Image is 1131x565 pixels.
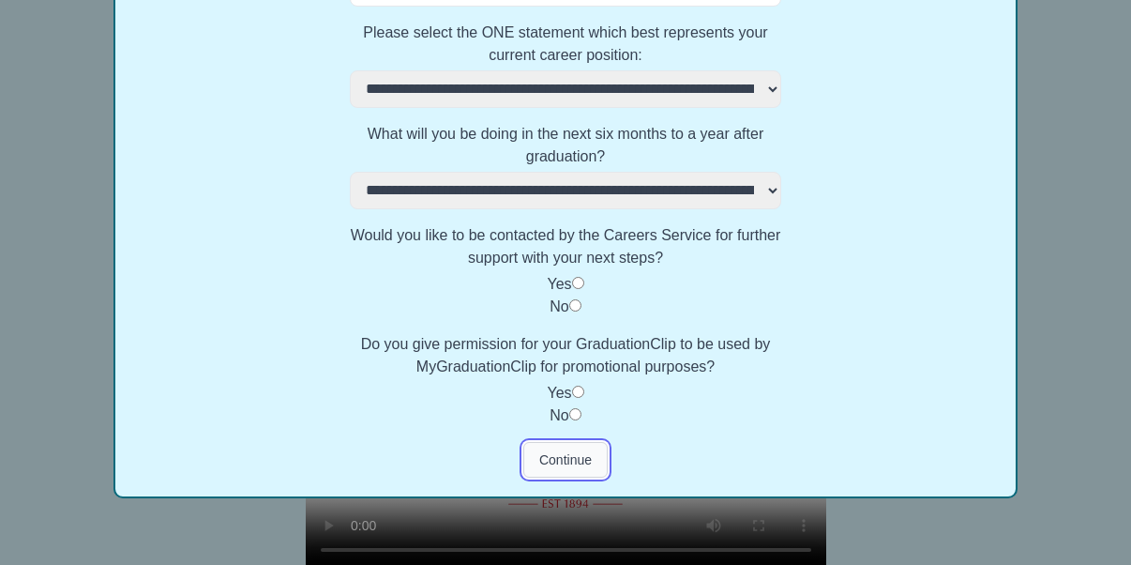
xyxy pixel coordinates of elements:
label: Yes [547,385,571,401]
label: Please select the ONE statement which best represents your current career position: [350,22,781,67]
button: Continue [523,442,608,478]
label: Yes [547,276,571,292]
label: No [550,298,568,314]
label: Do you give permission for your GraduationClip to be used by MyGraduationClip for promotional pur... [350,333,781,378]
label: Would you like to be contacted by the Careers Service for further support with your next steps? [350,224,781,269]
label: What will you be doing in the next six months to a year after graduation? [350,123,781,168]
label: No [550,407,568,423]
